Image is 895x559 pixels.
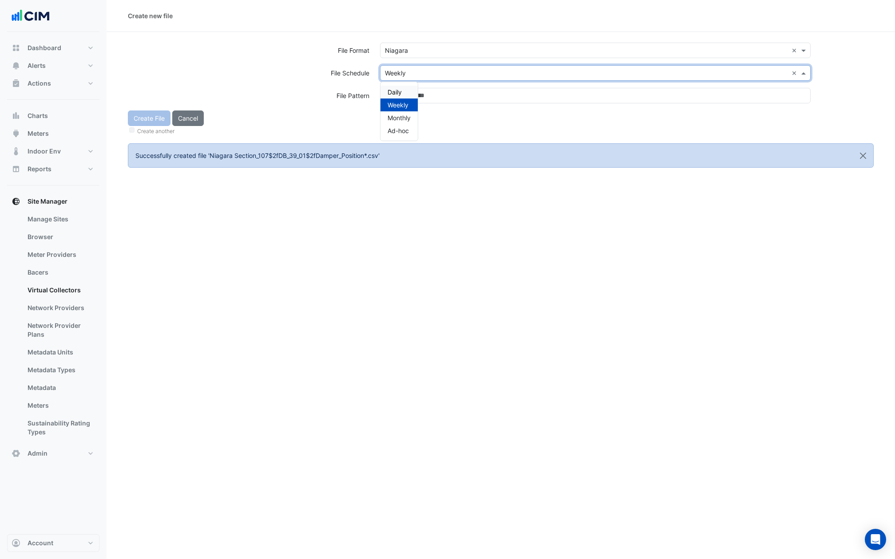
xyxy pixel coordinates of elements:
button: Reports [7,160,99,178]
label: File Schedule [331,65,369,81]
app-icon: Alerts [12,61,20,70]
span: Dashboard [28,43,61,52]
div: Site Manager [7,210,99,445]
a: Manage Sites [20,210,99,228]
a: Browser [20,228,99,246]
a: Sustainability Rating Types [20,414,99,441]
a: Metadata [20,379,99,397]
img: Company Logo [11,7,51,25]
span: Account [28,539,53,547]
button: Meters [7,125,99,142]
button: Account [7,534,99,552]
app-icon: Site Manager [12,197,20,206]
span: Monthly [388,114,411,122]
span: Charts [28,111,48,120]
button: Close [853,144,873,168]
app-icon: Dashboard [12,43,20,52]
span: Admin [28,449,48,458]
a: Metadata Units [20,343,99,361]
app-icon: Admin [12,449,20,458]
span: Reports [28,165,51,173]
span: Actions [28,79,51,88]
span: Site Manager [28,197,67,206]
app-icon: Meters [12,129,20,138]
label: Create another [137,127,174,135]
div: Open Intercom Messenger [865,529,886,550]
span: Clear [792,68,799,78]
button: Alerts [7,57,99,75]
ngb-alert: Successfully created file 'Niagara Section_107$2fDB_39_01$2fDamper_Position*.csv' [128,143,874,168]
span: Ad-hoc [388,127,409,134]
app-icon: Reports [12,165,20,173]
div: Create new file [128,11,173,20]
app-icon: Charts [12,111,20,120]
button: Actions [7,75,99,92]
button: Indoor Env [7,142,99,160]
span: Daily [388,88,402,96]
span: Alerts [28,61,46,70]
a: Metadata Types [20,361,99,379]
button: Charts [7,107,99,125]
a: Virtual Collectors [20,281,99,299]
a: Bacers [20,264,99,281]
ng-dropdown-panel: Options list [380,82,418,141]
app-icon: Actions [12,79,20,88]
a: Network Providers [20,299,99,317]
label: File Pattern [337,88,369,103]
span: Indoor Env [28,147,61,156]
span: Meters [28,129,49,138]
a: Network Provider Plans [20,317,99,343]
button: Site Manager [7,193,99,210]
a: Meters [20,397,99,414]
label: File Format [338,43,369,58]
a: Meter Providers [20,246,99,264]
button: Cancel [172,110,204,126]
span: Clear [792,46,799,55]
app-icon: Indoor Env [12,147,20,156]
span: Weekly [388,101,408,109]
button: Dashboard [7,39,99,57]
button: Admin [7,445,99,462]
